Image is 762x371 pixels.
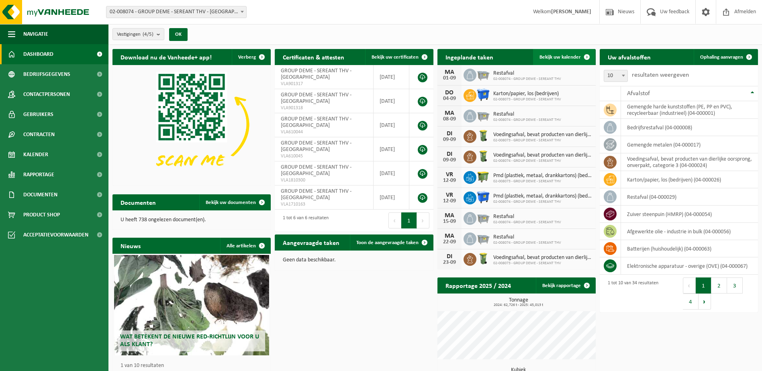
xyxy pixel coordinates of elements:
button: 1 [696,277,711,294]
span: 02-008074 - GROUP DEME - SEREANT THV [493,118,561,122]
p: U heeft 738 ongelezen document(en). [121,217,263,223]
strong: [PERSON_NAME] [551,9,591,15]
span: Pmd (plastiek, metaal, drankkartons) (bedrijven) [493,193,592,200]
span: GROUP DEME - SEREANT THV - [GEOGRAPHIC_DATA] [281,188,351,201]
span: 02-008074 - GROUP DEME - SEREANT THV - ANTWERPEN [106,6,246,18]
button: Next [699,294,711,310]
td: [DATE] [374,161,409,185]
count: (4/5) [143,32,153,37]
td: elektronische apparatuur - overige (OVE) (04-000067) [621,257,758,275]
img: WB-1100-HPE-BE-01 [476,190,490,204]
span: GROUP DEME - SEREANT THV - [GEOGRAPHIC_DATA] [281,164,351,177]
span: Bekijk uw documenten [206,200,256,205]
img: Download de VHEPlus App [112,65,271,184]
span: Restafval [493,111,561,118]
h2: Documenten [112,194,164,210]
h2: Download nu de Vanheede+ app! [112,49,220,65]
div: DI [441,253,458,260]
span: 02-008073 - GROUP DEME - SEREANT THV [493,179,592,184]
span: VLA901318 [281,105,367,111]
img: WB-2500-GAL-GY-01 [476,108,490,122]
span: 10 [604,70,628,82]
button: 1 [401,212,417,228]
button: Previous [683,277,696,294]
td: batterijen (huishoudelijk) (04-000063) [621,240,758,257]
a: Wat betekent de nieuwe RED-richtlijn voor u als klant? [114,255,269,355]
a: Alle artikelen [220,238,270,254]
span: 10 [604,70,627,82]
td: [DATE] [374,65,409,89]
span: Restafval [493,70,561,77]
button: 2 [711,277,727,294]
td: gemengde harde kunststoffen (PE, PP en PVC), recycleerbaar (industrieel) (04-000001) [621,101,758,119]
button: Previous [388,212,401,228]
div: VR [441,171,458,178]
span: Bedrijfsgegevens [23,64,70,84]
a: Toon de aangevraagde taken [350,234,433,251]
span: Dashboard [23,44,53,64]
h2: Nieuws [112,238,149,253]
span: 02-008074 - GROUP DEME - SEREANT THV [493,220,561,225]
h2: Ingeplande taken [437,49,501,65]
span: Wat betekent de nieuwe RED-richtlijn voor u als klant? [120,334,259,348]
td: restafval (04-000029) [621,188,758,206]
td: [DATE] [374,185,409,210]
span: Contactpersonen [23,84,70,104]
span: Karton/papier, los (bedrijven) [493,91,561,97]
div: 1 tot 6 van 6 resultaten [279,212,329,229]
h2: Certificaten & attesten [275,49,352,65]
button: Verberg [232,49,270,65]
button: Vestigingen(4/5) [112,28,164,40]
a: Ophaling aanvragen [694,49,757,65]
p: Geen data beschikbaar. [283,257,425,263]
span: Bekijk uw certificaten [372,55,419,60]
span: Bekijk uw kalender [539,55,581,60]
span: Rapportage [23,165,54,185]
span: 02-008074 - GROUP DEME - SEREANT THV - ANTWERPEN [106,6,247,18]
span: VLA610045 [281,153,367,159]
td: afgewerkte olie - industrie in bulk (04-000056) [621,223,758,240]
a: Bekijk uw kalender [533,49,595,65]
span: Acceptatievoorwaarden [23,225,88,245]
span: Pmd (plastiek, metaal, drankkartons) (bedrijven) [493,173,592,179]
img: WB-0140-HPE-GN-50 [476,149,490,163]
span: VLA1810300 [281,177,367,183]
div: 04-09 [441,96,458,102]
h3: Tonnage [441,298,596,307]
div: 09-09 [441,137,458,143]
div: 23-09 [441,260,458,265]
div: 1 tot 10 van 34 resultaten [604,277,658,310]
span: 02-008074 - GROUP DEME - SEREANT THV [493,77,561,82]
span: Contracten [23,124,55,145]
button: OK [169,28,188,41]
td: [DATE] [374,137,409,161]
label: resultaten weergeven [632,72,689,78]
div: VR [441,192,458,198]
span: Voedingsafval, bevat producten van dierlijke oorsprong, onverpakt, categorie 3 [493,132,592,138]
h2: Rapportage 2025 / 2024 [437,277,519,293]
div: 08-09 [441,116,458,122]
p: 1 van 10 resultaten [121,363,267,369]
td: bedrijfsrestafval (04-000008) [621,119,758,136]
span: Voedingsafval, bevat producten van dierlijke oorsprong, onverpakt, categorie 3 [493,255,592,261]
span: 02-008073 - GROUP DEME - SEREANT THV [493,97,561,102]
span: 02-008074 - GROUP DEME - SEREANT THV [493,241,561,245]
span: VLA1710163 [281,201,367,208]
td: [DATE] [374,89,409,113]
div: 12-09 [441,198,458,204]
img: WB-2500-GAL-GY-01 [476,67,490,81]
span: Documenten [23,185,57,205]
span: 02-008074 - GROUP DEME - SEREANT THV [493,159,592,163]
td: gemengde metalen (04-000017) [621,136,758,153]
span: GROUP DEME - SEREANT THV - [GEOGRAPHIC_DATA] [281,116,351,128]
span: 02-008074 - GROUP DEME - SEREANT THV [493,200,592,204]
span: 02-008073 - GROUP DEME - SEREANT THV [493,261,592,266]
a: Bekijk uw documenten [199,194,270,210]
span: Afvalstof [627,90,650,97]
img: WB-2500-GAL-GY-01 [476,211,490,224]
span: GROUP DEME - SEREANT THV - [GEOGRAPHIC_DATA] [281,140,351,153]
button: Next [417,212,429,228]
span: Gebruikers [23,104,53,124]
div: 22-09 [441,239,458,245]
span: 02-008073 - GROUP DEME - SEREANT THV [493,138,592,143]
